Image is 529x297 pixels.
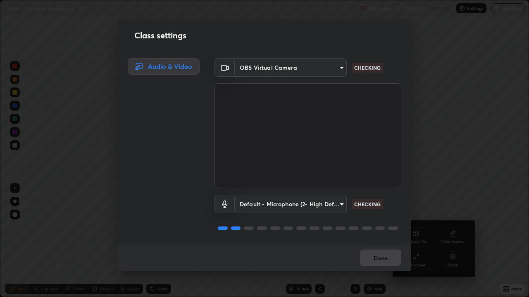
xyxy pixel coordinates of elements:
div: OBS Virtual Camera [235,195,347,213]
h2: Class settings [134,29,186,42]
div: Audio & Video [128,58,200,75]
p: CHECKING [354,64,381,71]
div: OBS Virtual Camera [235,58,347,77]
p: CHECKING [354,200,381,208]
